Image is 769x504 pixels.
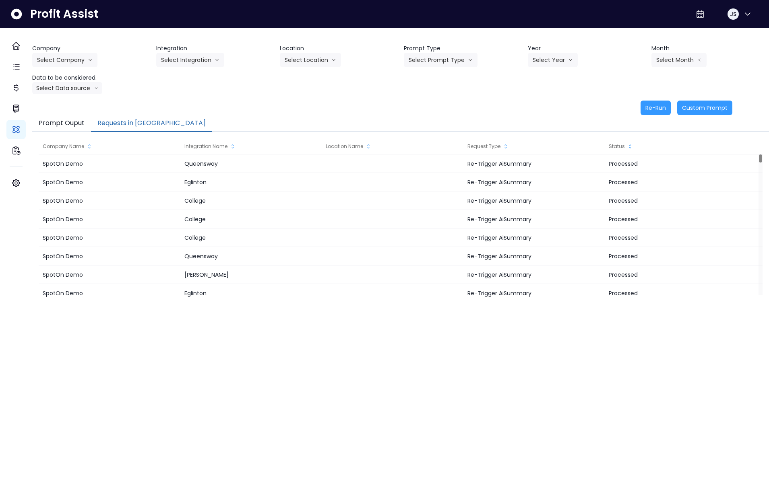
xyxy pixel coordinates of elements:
[180,154,322,173] div: Queensway
[605,228,746,247] div: Processed
[39,284,180,302] div: SpotOn Demo
[404,44,521,53] header: Prompt Type
[32,74,150,82] header: Data to be considered.
[180,138,322,154] div: Integration Name
[280,53,341,67] button: Select Locationarrow down line
[180,265,322,284] div: [PERSON_NAME]
[39,247,180,265] div: SpotOn Demo
[32,115,91,132] button: Prompt Ouput
[605,173,746,191] div: Processed
[463,191,605,210] div: Re-Trigger AiSummary
[605,247,746,265] div: Processed
[30,7,98,21] span: Profit Assist
[463,210,605,228] div: Re-Trigger AiSummary
[463,173,605,191] div: Re-Trigger AiSummary
[651,44,769,53] header: Month
[463,154,605,173] div: Re-Trigger AiSummary
[39,191,180,210] div: SpotOn Demo
[605,154,746,173] div: Processed
[528,53,578,67] button: Select Yeararrow down line
[39,173,180,191] div: SpotOn Demo
[39,154,180,173] div: SpotOn Demo
[463,247,605,265] div: Re-Trigger AiSummary
[32,53,97,67] button: Select Companyarrow down line
[463,138,605,154] div: Request Type
[463,284,605,302] div: Re-Trigger AiSummary
[180,191,322,210] div: College
[605,284,746,302] div: Processed
[39,265,180,284] div: SpotOn Demo
[180,228,322,247] div: College
[39,228,180,247] div: SpotOn Demo
[463,265,605,284] div: Re-Trigger AiSummary
[215,56,219,64] svg: arrow down line
[605,210,746,228] div: Processed
[697,56,702,64] svg: arrow left line
[568,56,573,64] svg: arrow down line
[404,53,478,67] button: Select Prompt Typearrow down line
[180,247,322,265] div: Queensway
[180,284,322,302] div: Eglinton
[331,56,336,64] svg: arrow down line
[180,210,322,228] div: College
[156,53,224,67] button: Select Integrationarrow down line
[32,82,102,94] button: Select Data sourcearrow down line
[91,115,212,132] button: Requests in [GEOGRAPHIC_DATA]
[322,138,463,154] div: Location Name
[180,173,322,191] div: Eglinton
[605,265,746,284] div: Processed
[651,53,707,67] button: Select Montharrow left line
[641,101,671,115] button: Re-Run
[280,44,397,53] header: Location
[468,56,473,64] svg: arrow down line
[605,138,746,154] div: Status
[156,44,274,53] header: Integration
[677,101,732,115] button: Custom Prompt
[730,10,736,18] span: JS
[39,210,180,228] div: SpotOn Demo
[39,138,180,154] div: Company Name
[528,44,645,53] header: Year
[88,56,93,64] svg: arrow down line
[463,228,605,247] div: Re-Trigger AiSummary
[32,44,150,53] header: Company
[605,191,746,210] div: Processed
[94,84,98,92] svg: arrow down line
